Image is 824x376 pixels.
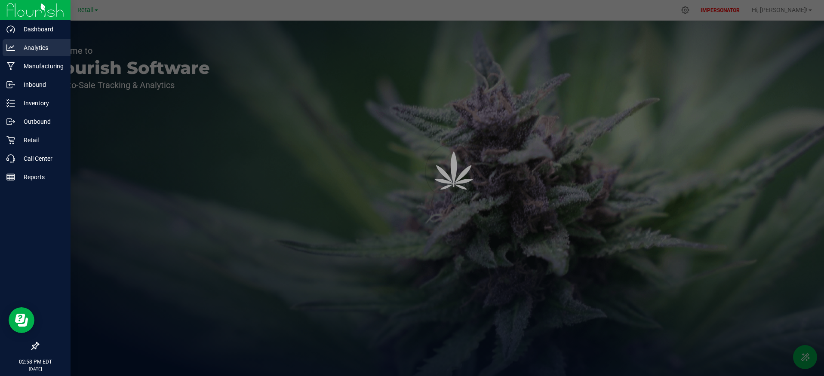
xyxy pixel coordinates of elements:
[15,43,67,53] p: Analytics
[6,43,15,52] inline-svg: Analytics
[15,153,67,164] p: Call Center
[15,135,67,145] p: Retail
[6,62,15,70] inline-svg: Manufacturing
[6,136,15,144] inline-svg: Retail
[15,98,67,108] p: Inventory
[15,61,67,71] p: Manufacturing
[6,154,15,163] inline-svg: Call Center
[6,25,15,34] inline-svg: Dashboard
[15,79,67,90] p: Inbound
[15,24,67,34] p: Dashboard
[6,80,15,89] inline-svg: Inbound
[15,172,67,182] p: Reports
[6,173,15,181] inline-svg: Reports
[4,366,67,372] p: [DATE]
[15,116,67,127] p: Outbound
[4,358,67,366] p: 02:58 PM EDT
[9,307,34,333] iframe: Resource center
[6,117,15,126] inline-svg: Outbound
[6,99,15,107] inline-svg: Inventory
